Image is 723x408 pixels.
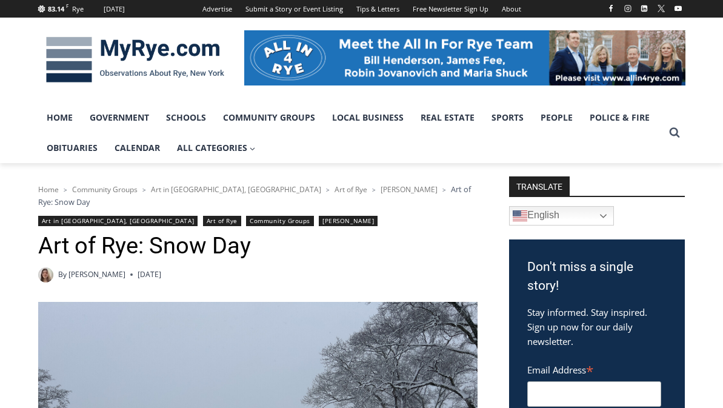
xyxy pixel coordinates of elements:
a: Schools [158,102,215,133]
a: People [532,102,581,133]
div: [DATE] [104,4,125,15]
a: English [509,206,614,226]
h1: Art of Rye: Snow Day [38,232,478,260]
a: Obituaries [38,133,106,163]
a: Real Estate [412,102,483,133]
img: All in for Rye [244,30,685,85]
strong: TRANSLATE [509,176,570,196]
a: Art of Rye [203,216,241,226]
a: Author image [38,267,53,283]
span: Art of Rye: Snow Day [38,184,471,207]
a: Local Business [324,102,412,133]
span: F [66,2,68,9]
span: > [326,186,330,194]
a: Home [38,184,59,195]
button: View Search Form [664,122,685,144]
span: > [442,186,446,194]
img: (PHOTO: MyRye.com intern Amélie Coghlan, 2025. Contributed.) [38,267,53,283]
a: Police & Fire [581,102,658,133]
a: [PERSON_NAME] [319,216,378,226]
span: All Categories [177,141,256,155]
div: Rye [72,4,84,15]
label: Email Address [527,358,661,380]
a: Art in [GEOGRAPHIC_DATA], [GEOGRAPHIC_DATA] [38,216,198,226]
span: By [58,269,67,280]
a: Art in [GEOGRAPHIC_DATA], [GEOGRAPHIC_DATA] [151,184,321,195]
img: MyRye.com [38,28,232,92]
span: > [142,186,146,194]
span: > [372,186,376,194]
h3: Don't miss a single story! [527,258,667,296]
a: Community Groups [215,102,324,133]
a: [PERSON_NAME] [381,184,438,195]
a: Community Groups [72,184,138,195]
a: Linkedin [637,1,651,16]
a: Art of Rye [335,184,367,195]
a: [PERSON_NAME] [68,269,125,279]
a: Calendar [106,133,168,163]
nav: Breadcrumbs [38,183,478,208]
a: Sports [483,102,532,133]
a: X [654,1,668,16]
img: en [513,209,527,223]
a: Government [81,102,158,133]
p: Stay informed. Stay inspired. Sign up now for our daily newsletter. [527,305,667,349]
a: YouTube [671,1,685,16]
span: > [64,186,67,194]
a: Facebook [604,1,618,16]
a: Home [38,102,81,133]
a: Instagram [621,1,635,16]
a: Community Groups [246,216,313,226]
nav: Primary Navigation [38,102,664,164]
a: All Categories [168,133,264,163]
span: 83.14 [48,4,64,13]
time: [DATE] [138,269,161,280]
